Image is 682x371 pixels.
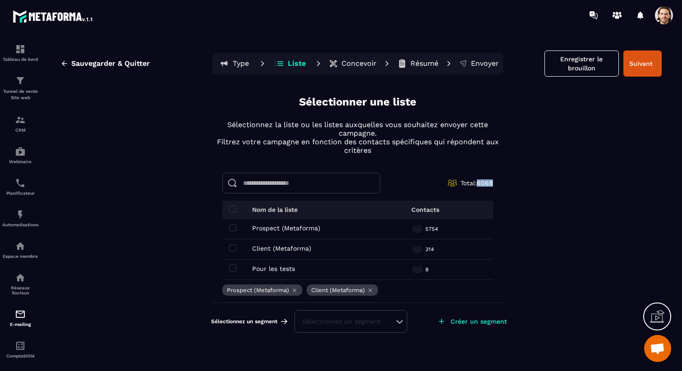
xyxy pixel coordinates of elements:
p: 5754 [425,225,438,233]
img: formation [15,44,26,55]
p: Nom de la liste [252,206,298,213]
p: Envoyer [471,59,499,68]
img: social-network [15,272,26,283]
button: Suivant [623,50,662,77]
p: Prospect (Metaforma) [252,224,320,232]
button: Concevoir [326,55,379,73]
img: automations [15,241,26,252]
p: Tableau de bord [2,57,38,62]
button: Enregistrer le brouillon [544,50,619,77]
p: Comptabilité [2,353,38,358]
p: Client (Metaforma) [311,287,365,293]
a: accountantaccountantComptabilité [2,334,38,365]
a: social-networksocial-networkRéseaux Sociaux [2,266,38,302]
a: automationsautomationsWebinaire [2,139,38,171]
button: Envoyer [456,55,502,73]
img: automations [15,209,26,220]
a: automationsautomationsAutomatisations [2,202,38,234]
a: formationformationCRM [2,108,38,139]
img: formation [15,115,26,125]
span: Sélectionnez un segment [211,318,277,325]
p: Espace membre [2,254,38,259]
p: Filtrez votre campagne en fonction des contacts spécifiques qui répondent aux critères [211,137,504,155]
p: Créer un segment [451,318,507,325]
a: emailemailE-mailing [2,302,38,334]
img: formation [15,75,26,86]
button: Résumé [395,55,441,73]
button: Type [214,55,255,73]
p: Liste [288,59,306,68]
img: scheduler [15,178,26,188]
img: accountant [15,340,26,351]
img: automations [15,146,26,157]
a: formationformationTableau de bord [2,37,38,69]
p: Sélectionner une liste [299,95,416,110]
p: Prospect (Metaforma) [227,287,289,293]
p: Sélectionnez la liste ou les listes auxquelles vous souhaitez envoyer cette campagne. [211,120,504,137]
p: Tunnel de vente Site web [2,88,38,101]
button: Liste [270,55,311,73]
p: E-mailing [2,322,38,327]
a: automationsautomationsEspace membre [2,234,38,266]
a: schedulerschedulerPlanificateur [2,171,38,202]
p: Résumé [410,59,438,68]
p: Pour les tests [252,265,295,272]
p: Contacts [411,206,439,213]
p: Planificateur [2,191,38,196]
p: Client (Metaforma) [252,245,311,252]
p: CRM [2,128,38,133]
a: formationformationTunnel de vente Site web [2,69,38,108]
p: Webinaire [2,159,38,164]
p: Automatisations [2,222,38,227]
img: logo [13,8,94,24]
p: 8 [425,266,429,273]
p: Réseaux Sociaux [2,285,38,295]
button: Sauvegarder & Quitter [54,55,157,72]
p: Type [233,59,249,68]
span: Sauvegarder & Quitter [71,59,150,68]
div: Ouvrir le chat [644,335,671,362]
img: email [15,309,26,320]
span: Total: 6068 [461,179,493,187]
p: 314 [425,246,434,253]
p: Concevoir [341,59,377,68]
